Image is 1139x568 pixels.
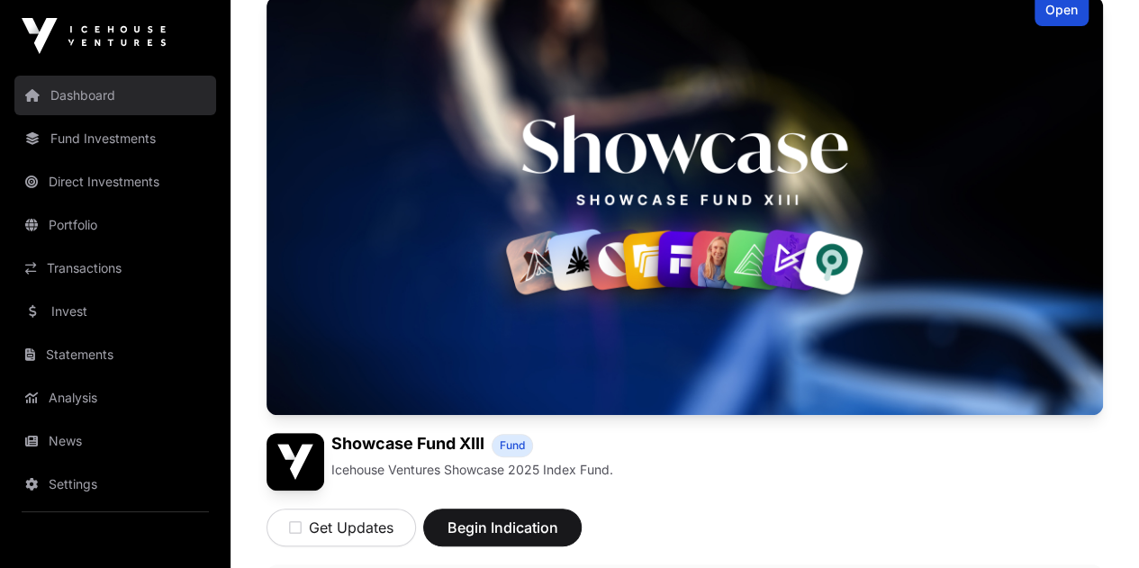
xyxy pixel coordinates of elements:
[14,119,216,158] a: Fund Investments
[14,378,216,418] a: Analysis
[446,517,559,538] span: Begin Indication
[331,461,613,479] p: Icehouse Ventures Showcase 2025 Index Fund.
[22,18,166,54] img: Icehouse Ventures Logo
[1049,482,1139,568] iframe: Chat Widget
[14,335,216,374] a: Statements
[14,76,216,115] a: Dashboard
[14,205,216,245] a: Portfolio
[14,248,216,288] a: Transactions
[423,509,582,546] button: Begin Indication
[14,292,216,331] a: Invest
[14,421,216,461] a: News
[267,509,416,546] button: Get Updates
[423,527,582,545] a: Begin Indication
[14,162,216,202] a: Direct Investments
[14,464,216,504] a: Settings
[267,433,324,491] img: Showcase Fund XIII
[331,433,484,457] h1: Showcase Fund XIII
[500,438,525,453] span: Fund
